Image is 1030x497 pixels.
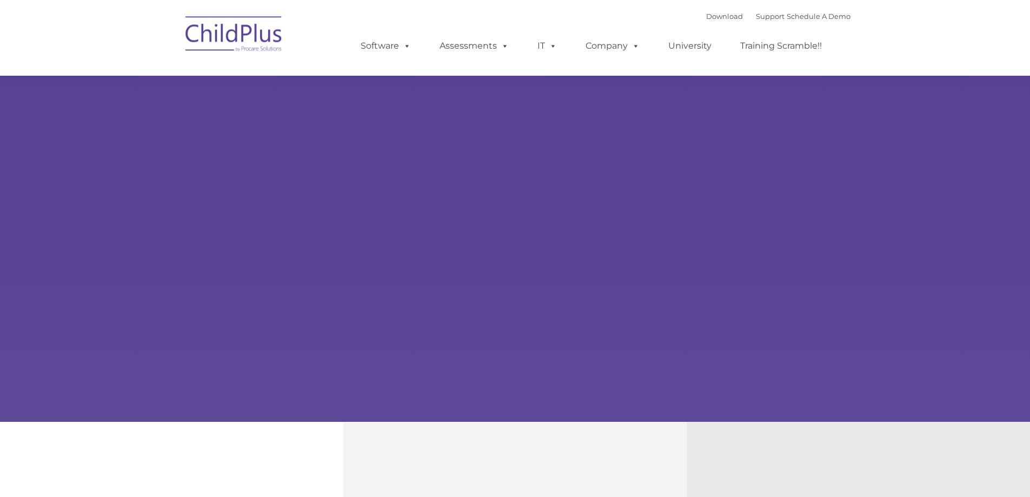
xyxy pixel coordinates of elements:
a: Training Scramble!! [729,35,833,57]
a: Download [706,12,743,21]
a: Support [756,12,785,21]
a: Assessments [429,35,520,57]
a: Company [575,35,650,57]
a: Schedule A Demo [787,12,850,21]
a: IT [527,35,568,57]
font: | [706,12,850,21]
a: Software [350,35,422,57]
img: ChildPlus by Procare Solutions [180,9,288,63]
a: University [657,35,722,57]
